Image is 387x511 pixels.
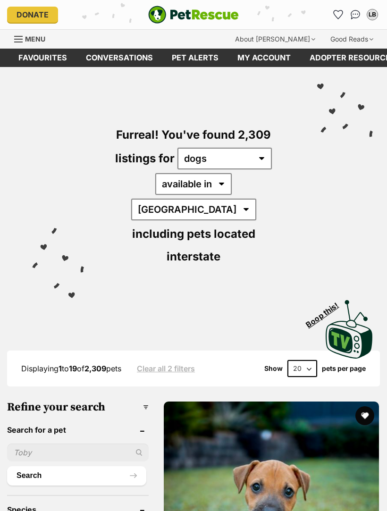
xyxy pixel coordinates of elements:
input: Toby [7,444,149,461]
a: My account [228,49,300,67]
strong: 19 [69,364,77,373]
div: About [PERSON_NAME] [228,30,322,49]
a: Menu [14,30,52,47]
ul: Account quick links [331,7,380,22]
span: Menu [25,35,45,43]
a: conversations [76,49,162,67]
a: Clear all 2 filters [137,364,195,373]
strong: 2,309 [84,364,106,373]
a: Pet alerts [162,49,228,67]
button: favourite [355,406,374,425]
button: My account [365,7,380,22]
a: Favourites [331,7,346,22]
span: Show [264,365,283,372]
div: LB [368,10,377,19]
header: Search for a pet [7,426,149,434]
a: Donate [7,7,58,23]
a: Favourites [9,49,76,67]
label: pets per page [322,365,366,372]
h3: Refine your search [7,401,149,414]
button: Search [7,466,146,485]
span: Boop this! [304,295,348,329]
span: Furreal! You've found 2,309 listings for [115,128,271,165]
a: Boop this! [326,292,373,360]
img: chat-41dd97257d64d25036548639549fe6c8038ab92f7586957e7f3b1b290dea8141.svg [351,10,361,19]
strong: 1 [59,364,62,373]
img: PetRescue TV logo [326,300,373,359]
div: Good Reads [324,30,380,49]
a: PetRescue [148,6,239,24]
a: Conversations [348,7,363,22]
span: including pets located interstate [132,227,255,263]
img: logo-e224e6f780fb5917bec1dbf3a21bbac754714ae5b6737aabdf751b685950b380.svg [148,6,239,24]
span: Displaying to of pets [21,364,121,373]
